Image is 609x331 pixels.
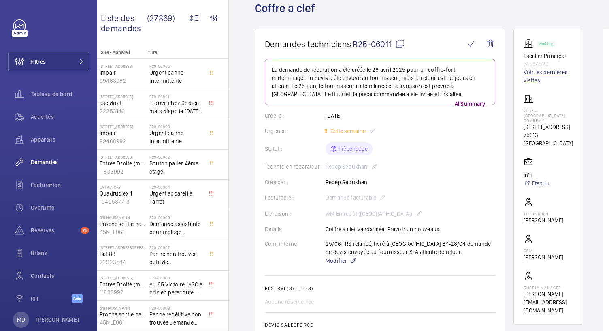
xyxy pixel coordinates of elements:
p: Technicien [524,211,563,216]
span: Overtime [31,204,89,212]
span: Bilans [31,249,89,257]
span: Panne répétitive non trouvée demande assistance expert technique [149,310,203,327]
p: 11833992 [100,168,146,176]
p: [PERSON_NAME] [524,253,563,261]
p: Proche sortie hall Pelletier [100,220,146,228]
p: Bat 88 [100,250,146,258]
h2: R20-00001 [149,94,203,99]
p: Proche sortie hall Pelletier [100,310,146,318]
span: Urgent appareil à l’arrêt [149,189,203,206]
button: Filtres [8,52,89,71]
p: MD [17,316,25,324]
p: 22923544 [100,258,146,266]
p: 10405877-3 [100,198,146,206]
span: Trouvé chez Sodica mais dispo le [DATE] [URL][DOMAIN_NAME] [149,99,203,115]
a: Étendu [524,179,549,187]
h2: R20-00002 [149,155,203,159]
p: Quadruplex 1 [100,189,146,198]
p: Titre [148,49,201,55]
span: Appareils [31,135,89,144]
a: Voir les dernières visites [524,68,573,84]
p: [STREET_ADDRESS] [100,275,146,280]
img: elevator.svg [524,39,537,49]
p: [STREET_ADDRESS] [100,94,146,99]
span: Au 65 Victoire l'ASC à pris en parachute, toutes les sécu coupé, il est au 3 ème, asc sans machin... [149,280,203,297]
p: Supply manager [524,285,573,290]
span: Panne non trouvée, outil de déverouillouge impératif pour le diagnostic [149,250,203,266]
p: [STREET_ADDRESS] [100,155,146,159]
h2: R20-00004 [149,185,203,189]
h2: R20-00006 [149,215,203,220]
span: Demandes techniciens [265,39,351,49]
p: [PERSON_NAME][EMAIL_ADDRESS][DOMAIN_NAME] [524,290,573,314]
p: Working [539,43,553,45]
span: Urgent panne intermittente [149,129,203,145]
p: 74584520 [524,60,573,68]
span: IoT [31,294,72,303]
p: AI Summary [451,100,488,108]
span: Beta [72,294,83,303]
p: 45NLE061 [100,228,146,236]
span: Contacts [31,272,89,280]
h2: R20-00008 [149,275,203,280]
p: 6/8 Haussmann [100,215,146,220]
span: Demande assistante pour réglage d'opérateurs porte cabine double accès [149,220,203,236]
p: 45NLE061 [100,318,146,327]
p: 2037 - [GEOGRAPHIC_DATA] DOMREMY [524,108,573,123]
p: La demande de réparation a été créée le 28 avril 2025 pour un coffre-fort endommagé. Un devis a é... [272,66,488,98]
p: CSM [524,248,563,253]
h1: Coffre a clef [255,1,347,29]
span: Tableau de bord [31,90,89,98]
h2: Devis Salesforce [265,322,495,328]
p: Escalier Principal [524,52,573,60]
span: Modifier [326,257,347,265]
p: asc droit [100,99,146,107]
p: 75013 [GEOGRAPHIC_DATA] [524,131,573,147]
p: 6/8 Haussmann [100,305,146,310]
p: Entrée Droite (monte-charge) [100,159,146,168]
span: Liste des demandes [101,13,147,33]
span: 75 [81,227,89,234]
p: 99468982 [100,137,146,145]
span: Réserves [31,226,77,234]
span: Urgent panne intermittente [149,69,203,85]
p: [PERSON_NAME] [524,216,563,224]
span: Demandes [31,158,89,166]
h2: R20-00005 [149,64,203,69]
p: Impair [100,69,146,77]
p: [STREET_ADDRESS] [100,124,146,129]
span: Filtres [30,58,46,66]
span: Activités [31,113,89,121]
p: Impair [100,129,146,137]
h2: R20-00009 [149,305,203,310]
p: [STREET_ADDRESS] [100,64,146,69]
span: Facturation [31,181,89,189]
p: 99468982 [100,77,146,85]
p: In'li [524,171,549,179]
p: 11833992 [100,288,146,297]
p: La Factory [100,185,146,189]
p: [STREET_ADDRESS][PERSON_NAME] [100,245,146,250]
p: 22253146 [100,107,146,115]
p: Site - Appareil [91,49,145,55]
h2: Réserve(s) liée(s) [265,286,495,291]
p: Entrée Droite (monte-charge) [100,280,146,288]
h2: R20-00003 [149,124,203,129]
h2: R20-00007 [149,245,203,250]
span: Bouton palier 4ème etage [149,159,203,176]
span: R25-06011 [353,39,405,49]
p: [PERSON_NAME] [36,316,79,324]
p: [STREET_ADDRESS] [524,123,573,131]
